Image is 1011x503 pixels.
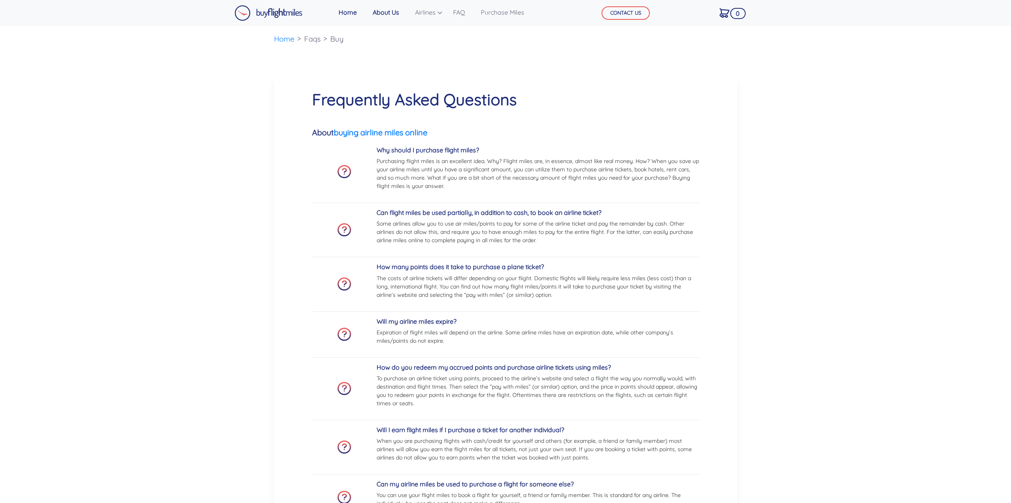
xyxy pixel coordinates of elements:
[478,4,527,20] a: Purchase Miles
[377,364,699,371] h5: How do you redeem my accrued points and purchase airline tickets using miles?
[334,127,427,137] a: buying airline miles online
[377,318,699,325] h5: Will my airline miles expire?
[300,26,325,52] li: Faqs
[337,382,351,395] img: faq-icon.png
[312,128,699,137] h5: About
[274,34,295,44] a: Home
[377,274,699,299] p: The costs of airline tickets will differ depending on your flight. Domestic flights will likely r...
[234,5,303,21] img: Buy Flight Miles Logo
[377,146,699,154] h5: Why should I purchase flight miles?
[337,328,351,341] img: faq-icon.png
[412,4,440,20] a: Airlines
[377,263,699,271] h5: How many points does it take to purchase a plane ticket?
[337,277,351,291] img: faq-icon.png
[720,8,729,18] img: Cart
[377,374,699,408] p: To purchase an airline ticket using points, proceed to the airline’s website and select a flight ...
[377,220,699,245] p: Some airlines allow you to use air miles/points to pay for some of the airline ticket and pay the...
[377,437,699,462] p: When you are purchasing flights with cash/credit for yourself and others (for example, a friend o...
[335,4,360,20] a: Home
[369,4,402,20] a: About Us
[377,209,699,216] h5: Can flight miles be used partially, in addition to cash, to book an airline ticket?
[337,440,351,454] img: faq-icon.png
[377,157,699,190] p: Purchasing flight miles is an excellent idea. Why? Flight miles are, in essence, almost like real...
[337,223,351,237] img: faq-icon.png
[337,165,351,178] img: faq-icon.png
[602,6,650,20] button: CONTACT US
[450,4,468,20] a: FAQ
[716,4,733,21] a: 0
[730,8,746,19] span: 0
[326,26,348,52] li: Buy
[377,480,699,488] h5: Can my airline miles be used to purchase a flight for someone else?
[234,3,303,23] a: Buy Flight Miles Logo
[377,328,699,345] p: Expiration of flight miles will depend on the airline. Some airline miles have an expiration date...
[377,426,699,434] h5: Will I earn flight miles if I purchase a ticket for another individual?
[312,90,699,109] h1: Frequently Asked Questions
